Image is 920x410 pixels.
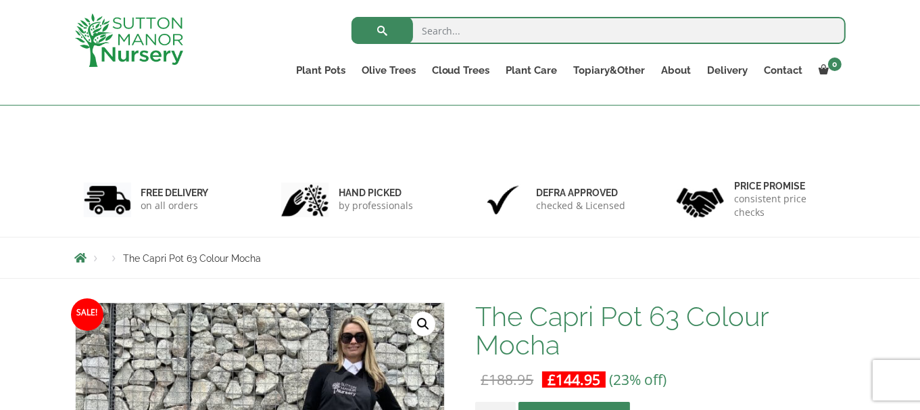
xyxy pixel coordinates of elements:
[124,253,262,264] span: The Capri Pot 63 Colour Mocha
[281,183,329,217] img: 2.jpg
[75,14,183,67] img: logo
[352,17,846,44] input: Search...
[424,61,498,80] a: Cloud Trees
[566,61,654,80] a: Topiary&Other
[339,199,413,212] p: by professionals
[84,183,131,217] img: 1.jpg
[734,180,837,192] h6: Price promise
[811,61,846,80] a: 0
[481,370,489,389] span: £
[498,61,566,80] a: Plant Care
[475,302,845,359] h1: The Capri Pot 63 Colour Mocha
[756,61,811,80] a: Contact
[734,192,837,219] p: consistent price checks
[71,298,103,331] span: Sale!
[481,370,533,389] bdi: 188.95
[479,183,527,217] img: 3.jpg
[537,187,626,199] h6: Defra approved
[828,58,842,71] span: 0
[141,187,209,199] h6: FREE DELIVERY
[411,312,435,336] a: View full-screen image gallery
[609,370,667,389] span: (23% off)
[654,61,700,80] a: About
[288,61,354,80] a: Plant Pots
[339,187,413,199] h6: hand picked
[537,199,626,212] p: checked & Licensed
[700,61,756,80] a: Delivery
[354,61,424,80] a: Olive Trees
[548,370,600,389] bdi: 144.95
[548,370,556,389] span: £
[677,179,724,221] img: 4.jpg
[141,199,209,212] p: on all orders
[75,252,846,263] nav: Breadcrumbs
